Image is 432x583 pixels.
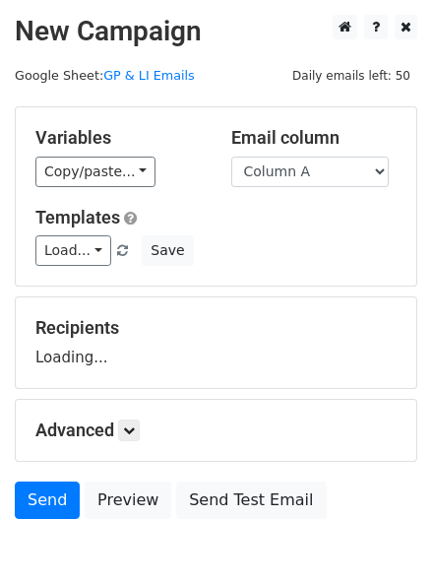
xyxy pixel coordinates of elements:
button: Save [142,235,193,266]
a: Preview [85,482,171,519]
a: Send [15,482,80,519]
h5: Variables [35,127,202,149]
a: GP & LI Emails [103,68,195,83]
span: Daily emails left: 50 [285,65,417,87]
a: Send Test Email [176,482,326,519]
h5: Email column [231,127,398,149]
small: Google Sheet: [15,68,195,83]
h5: Advanced [35,420,397,441]
h2: New Campaign [15,15,417,48]
div: Loading... [35,317,397,368]
a: Templates [35,207,120,227]
a: Load... [35,235,111,266]
h5: Recipients [35,317,397,339]
a: Copy/paste... [35,157,155,187]
a: Daily emails left: 50 [285,68,417,83]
